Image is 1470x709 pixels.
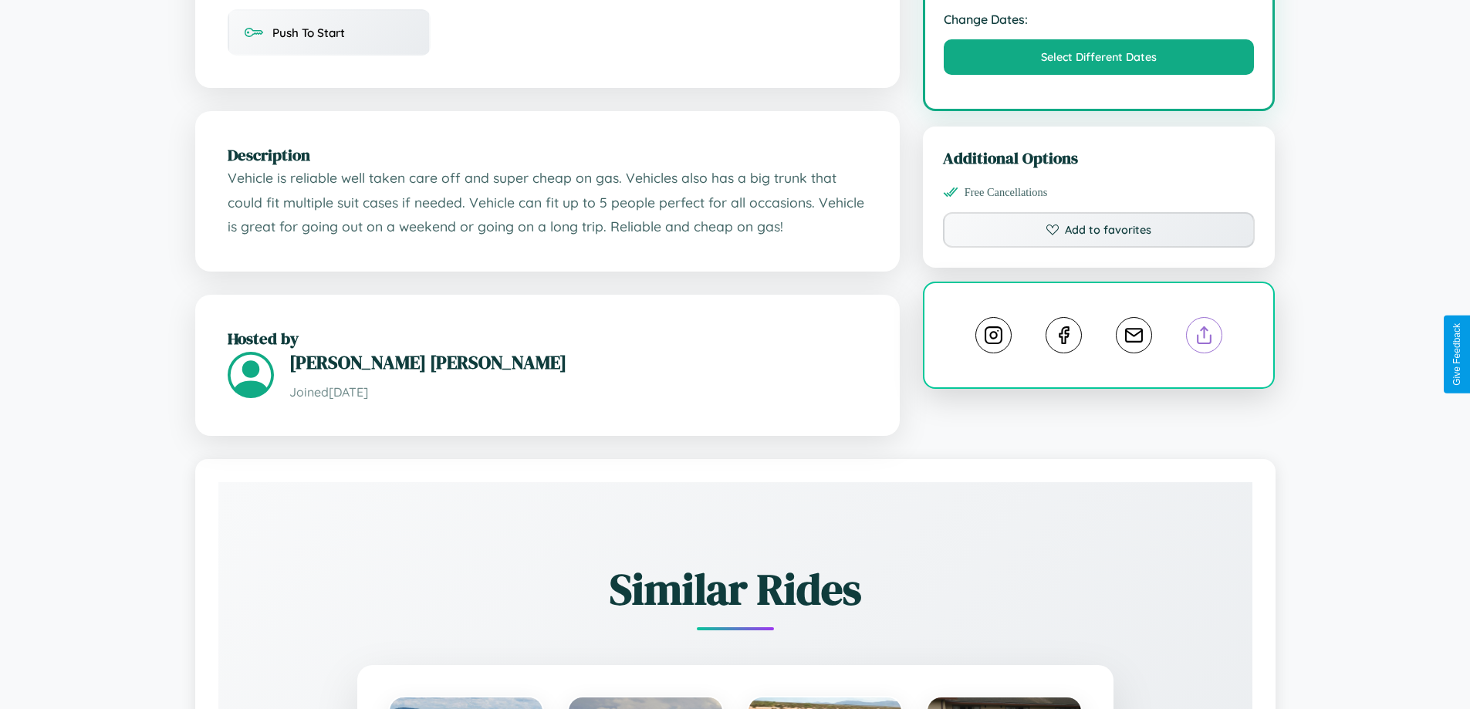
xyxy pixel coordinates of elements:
[289,381,867,403] p: Joined [DATE]
[944,39,1255,75] button: Select Different Dates
[943,147,1255,169] h3: Additional Options
[272,25,345,40] span: Push To Start
[228,327,867,349] h2: Hosted by
[228,143,867,166] h2: Description
[228,166,867,239] p: Vehicle is reliable well taken care off and super cheap on gas. Vehicles also has a big trunk tha...
[1451,323,1462,386] div: Give Feedback
[944,12,1255,27] strong: Change Dates:
[272,559,1198,619] h2: Similar Rides
[943,212,1255,248] button: Add to favorites
[965,186,1048,199] span: Free Cancellations
[289,349,867,375] h3: [PERSON_NAME] [PERSON_NAME]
